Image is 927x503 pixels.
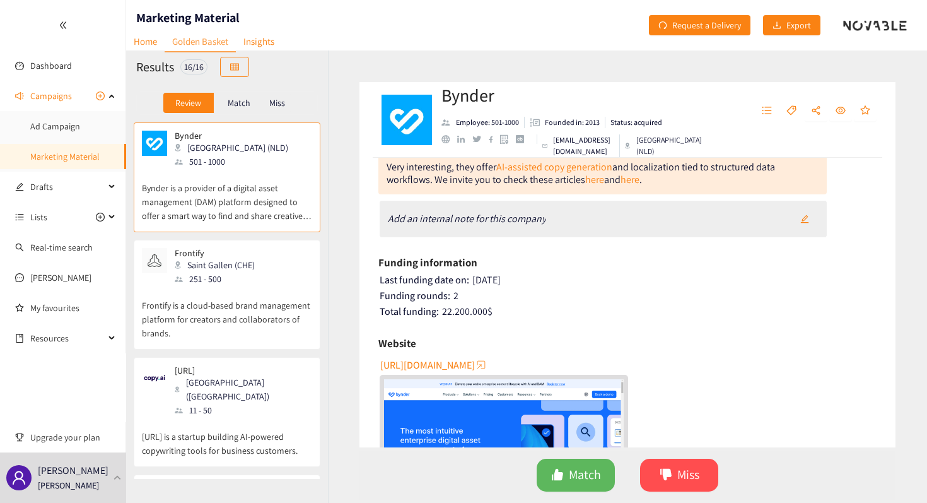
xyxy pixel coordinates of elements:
[545,117,600,128] p: Founded in: 2013
[175,155,296,169] div: 501 - 1000
[136,58,174,76] h2: Results
[142,365,167,391] img: Snapshot of the company's website
[387,160,775,186] div: Very interesting, they offer and localization tied to structured data workflows. We invite you to...
[15,182,24,191] span: edit
[805,101,827,121] button: share-alt
[380,305,877,318] div: 22.200.000 $
[836,105,846,117] span: eye
[180,59,207,74] div: 16 / 16
[11,470,26,485] span: user
[230,62,239,73] span: table
[569,465,601,485] span: Match
[175,403,311,417] div: 11 - 50
[15,334,24,343] span: book
[15,433,24,442] span: trophy
[388,212,546,225] i: Add an internal note for this company
[800,215,809,225] span: edit
[380,357,475,373] span: [URL][DOMAIN_NAME]
[30,204,47,230] span: Lists
[30,326,105,351] span: Resources
[380,289,450,302] span: Funding rounds:
[489,136,501,143] a: facebook
[96,213,105,222] span: plus-circle
[585,173,604,186] a: here
[786,105,796,117] span: tag
[30,295,116,321] a: My favourites
[660,468,672,483] span: dislike
[441,135,457,143] a: website
[516,135,532,143] a: crunchbase
[175,141,296,155] div: [GEOGRAPHIC_DATA] (NLD)
[380,273,469,287] span: Last funding date on:
[59,21,67,30] span: double-left
[537,459,615,492] button: likeMatch
[457,136,472,143] a: linkedin
[236,32,282,51] a: Insights
[96,92,105,100] span: plus-circle
[640,459,718,492] button: dislikeMiss
[142,169,312,223] p: Bynder is a provider of a digital asset management (DAM) platform designed to offer a smart way t...
[126,32,165,51] a: Home
[672,18,741,32] span: Request a Delivery
[220,57,249,77] button: table
[380,355,487,375] button: [URL][DOMAIN_NAME]
[38,478,99,492] p: [PERSON_NAME]
[380,305,439,318] span: Total funding:
[15,213,24,222] span: unordered-list
[175,365,303,376] p: [URL]
[496,160,612,174] a: AI‑assisted copy generation
[382,95,432,145] img: Company Logo
[175,248,255,258] p: Frontify
[30,272,91,283] a: [PERSON_NAME]
[30,121,80,132] a: Ad Campaign
[30,174,105,199] span: Drafts
[165,32,236,52] a: Golden Basket
[175,258,262,272] div: Saint Gallen (CHE)
[380,274,877,287] div: [DATE]
[142,286,312,340] p: Frontify is a cloud-based brand management platform for creators and collaborators of brands.
[175,131,288,141] p: Bynder
[378,334,416,353] h6: Website
[30,151,100,162] a: Marketing Material
[755,101,778,121] button: unordered-list
[860,105,870,117] span: star
[441,83,675,108] h2: Bynder
[38,463,108,478] p: [PERSON_NAME]
[175,376,311,403] div: [GEOGRAPHIC_DATA] ([GEOGRAPHIC_DATA])
[142,248,167,273] img: Snapshot of the company's website
[30,83,72,109] span: Campaigns
[854,101,877,121] button: star
[175,272,262,286] div: 251 - 500
[136,9,240,27] h1: Marketing Material
[441,117,525,128] li: Employees
[763,15,820,35] button: downloadExport
[658,21,667,31] span: redo
[811,105,821,117] span: share-alt
[829,101,852,121] button: eye
[525,117,605,128] li: Founded in year
[621,173,639,186] a: here
[500,134,516,144] a: google maps
[175,98,201,108] p: Review
[228,98,250,108] p: Match
[791,209,819,229] button: edit
[142,417,312,458] p: [URL] is a startup building AI-powered copywriting tools for business customers.
[378,253,477,272] h6: Funding information
[762,105,772,117] span: unordered-list
[625,134,703,157] div: [GEOGRAPHIC_DATA] (NLD)
[30,60,72,71] a: Dashboard
[30,425,116,450] span: Upgrade your plan
[716,367,927,503] iframe: Chat Widget
[380,290,877,302] div: 2
[456,117,519,128] p: Employee: 501-1000
[780,101,803,121] button: tag
[610,117,662,128] p: Status: acquired
[15,92,24,100] span: sound
[553,134,614,157] p: [EMAIL_ADDRESS][DOMAIN_NAME]
[269,98,285,108] p: Miss
[772,21,781,31] span: download
[649,15,750,35] button: redoRequest a Delivery
[786,18,811,32] span: Export
[472,136,488,142] a: twitter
